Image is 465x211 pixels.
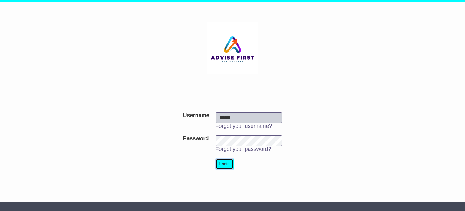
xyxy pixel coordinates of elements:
[183,135,209,142] label: Password
[216,123,272,129] a: Forgot your username?
[183,112,209,119] label: Username
[207,22,258,74] img: Aspera Group Pty Ltd
[216,146,271,152] a: Forgot your password?
[216,159,234,169] button: Login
